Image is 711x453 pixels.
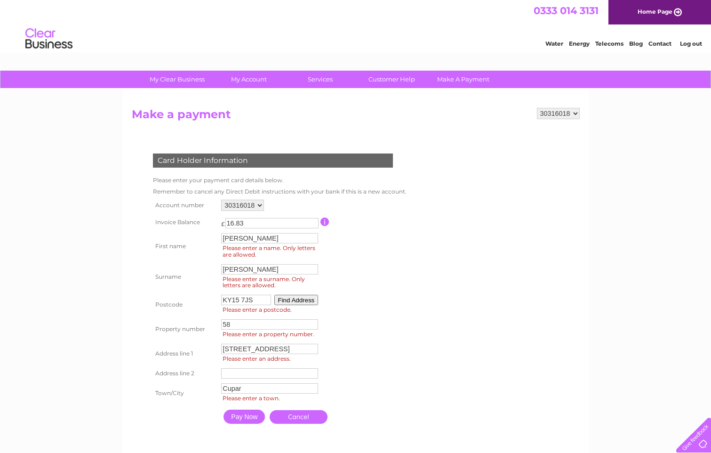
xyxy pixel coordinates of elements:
a: Customer Help [353,71,431,88]
th: Postcode [151,292,219,317]
img: logo.png [25,24,73,53]
th: Address line 1 [151,341,219,366]
button: Find Address [274,295,319,305]
a: Cancel [270,410,328,424]
th: Account number [151,197,219,213]
span: Please enter a name. Only letters are allowed. [221,243,321,259]
th: Town/City [151,381,219,405]
div: Clear Business is a trading name of Verastar Limited (registered in [GEOGRAPHIC_DATA] No. 3667643... [134,5,578,46]
a: Blog [629,40,643,47]
span: Please enter a town. [221,394,321,403]
td: £ [221,216,225,227]
span: Please enter an address. [221,354,321,364]
th: Property number [151,317,219,341]
a: Telecoms [595,40,623,47]
a: My Clear Business [138,71,216,88]
a: 0333 014 3131 [534,5,599,16]
a: Services [281,71,359,88]
div: Card Holder Information [153,154,393,168]
th: Invoice Balance [151,213,219,231]
a: Log out [680,40,702,47]
span: Please enter a surname. Only letters are allowed. [221,275,321,291]
input: Information [320,218,329,226]
th: Surname [151,262,219,293]
input: Pay Now [224,410,265,424]
td: Remember to cancel any Direct Debit instructions with your bank if this is a new account. [151,186,409,197]
td: Please enter your payment card details below. [151,175,409,186]
a: Water [545,40,563,47]
a: Make A Payment [424,71,502,88]
th: First name [151,231,219,262]
a: My Account [210,71,288,88]
span: Please enter a postcode. [221,305,321,315]
a: Energy [569,40,590,47]
h2: Make a payment [132,108,580,126]
a: Contact [648,40,671,47]
span: Please enter a property number. [221,330,321,339]
th: Address line 2 [151,366,219,381]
